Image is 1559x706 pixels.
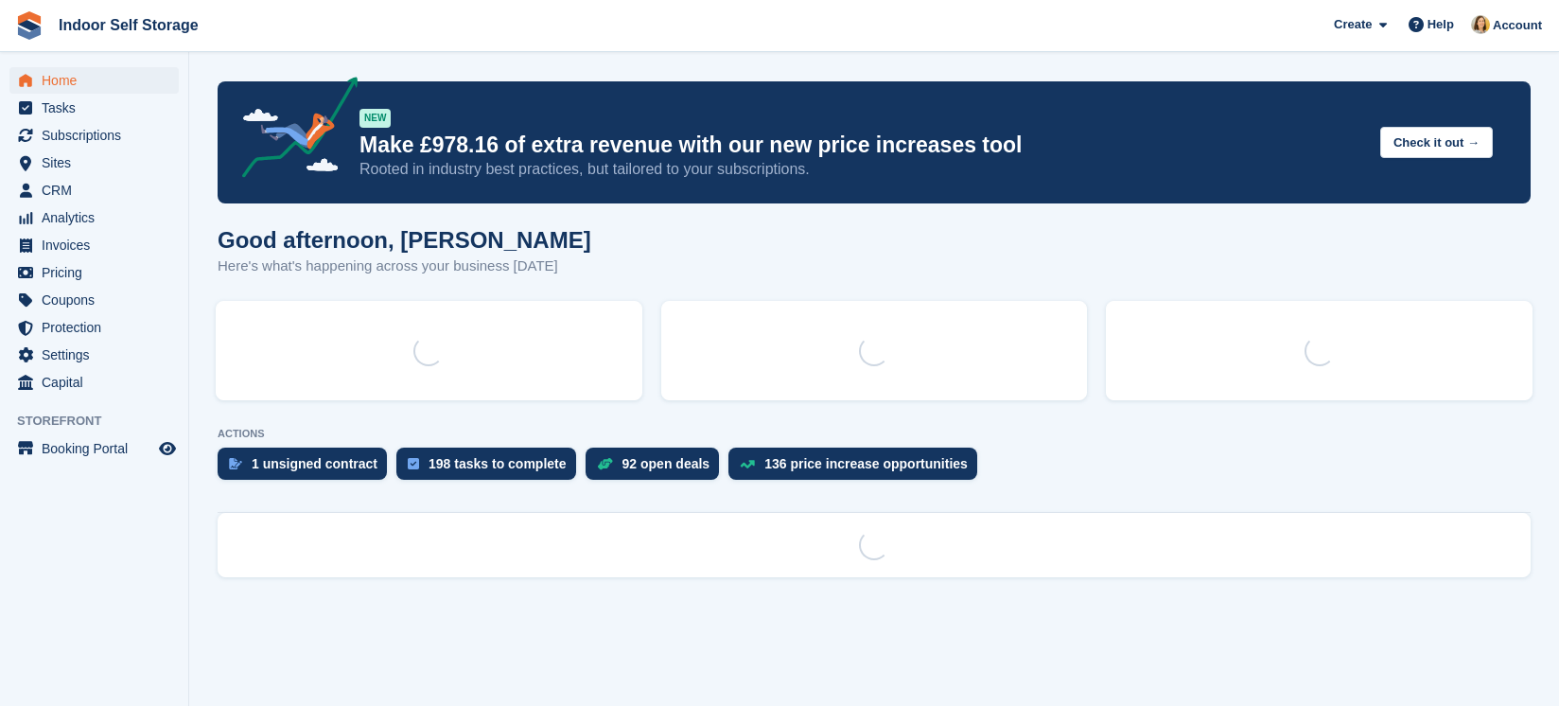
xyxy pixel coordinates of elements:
[9,435,179,462] a: menu
[1428,15,1454,34] span: Help
[17,412,188,431] span: Storefront
[15,11,44,40] img: stora-icon-8386f47178a22dfd0bd8f6a31ec36ba5ce8667c1dd55bd0f319d3a0aa187defe.svg
[359,159,1365,180] p: Rooted in industry best practices, but tailored to your subscriptions.
[218,428,1531,440] p: ACTIONS
[9,369,179,396] a: menu
[229,458,242,469] img: contract_signature_icon-13c848040528278c33f63329250d36e43548de30e8caae1d1a13099fd9432cc5.svg
[728,448,987,489] a: 136 price increase opportunities
[764,456,968,471] div: 136 price increase opportunities
[42,314,155,341] span: Protection
[9,232,179,258] a: menu
[9,67,179,94] a: menu
[1334,15,1372,34] span: Create
[156,437,179,460] a: Preview store
[218,448,396,489] a: 1 unsigned contract
[42,287,155,313] span: Coupons
[429,456,567,471] div: 198 tasks to complete
[1471,15,1490,34] img: Emma Higgins
[9,314,179,341] a: menu
[1493,16,1542,35] span: Account
[218,227,591,253] h1: Good afternoon, [PERSON_NAME]
[9,150,179,176] a: menu
[42,342,155,368] span: Settings
[9,177,179,203] a: menu
[408,458,419,469] img: task-75834270c22a3079a89374b754ae025e5fb1db73e45f91037f5363f120a921f8.svg
[586,448,729,489] a: 92 open deals
[42,177,155,203] span: CRM
[42,122,155,149] span: Subscriptions
[9,204,179,231] a: menu
[396,448,586,489] a: 198 tasks to complete
[42,435,155,462] span: Booking Portal
[740,460,755,468] img: price_increase_opportunities-93ffe204e8149a01c8c9dc8f82e8f89637d9d84a8eef4429ea346261dce0b2c0.svg
[359,132,1365,159] p: Make £978.16 of extra revenue with our new price increases tool
[9,259,179,286] a: menu
[252,456,377,471] div: 1 unsigned contract
[9,342,179,368] a: menu
[9,287,179,313] a: menu
[359,109,391,128] div: NEW
[51,9,206,41] a: Indoor Self Storage
[597,457,613,470] img: deal-1b604bf984904fb50ccaf53a9ad4b4a5d6e5aea283cecdc64d6e3604feb123c2.svg
[42,150,155,176] span: Sites
[9,122,179,149] a: menu
[226,77,359,185] img: price-adjustments-announcement-icon-8257ccfd72463d97f412b2fc003d46551f7dbcb40ab6d574587a9cd5c0d94...
[42,232,155,258] span: Invoices
[1380,127,1493,158] button: Check it out →
[42,95,155,121] span: Tasks
[42,259,155,286] span: Pricing
[218,256,591,277] p: Here's what's happening across your business [DATE]
[622,456,710,471] div: 92 open deals
[9,95,179,121] a: menu
[42,369,155,396] span: Capital
[42,67,155,94] span: Home
[42,204,155,231] span: Analytics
